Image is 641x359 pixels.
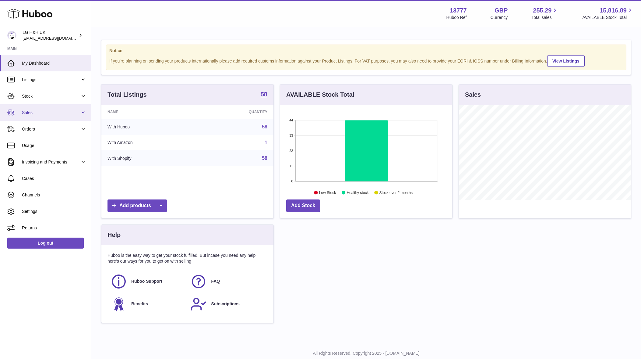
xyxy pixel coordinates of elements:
[96,350,636,356] p: All Rights Reserved. Copyright 2025 - [DOMAIN_NAME]
[7,31,16,40] img: veechen@lghnh.co.uk
[289,149,293,153] text: 22
[491,15,508,20] div: Currency
[446,15,467,20] div: Huboo Ref
[22,93,80,99] span: Stock
[547,55,585,67] a: View Listings
[23,30,77,41] div: LG H&H UK
[22,77,80,83] span: Listings
[450,6,467,15] strong: 13777
[261,91,267,99] a: 58
[107,91,147,99] h3: Total Listings
[190,296,264,312] a: Subscriptions
[265,140,267,145] a: 1
[22,225,86,231] span: Returns
[111,296,184,312] a: Benefits
[22,110,80,116] span: Sales
[289,164,293,168] text: 11
[22,192,86,198] span: Channels
[211,301,239,307] span: Subscriptions
[23,36,90,41] span: [EMAIL_ADDRESS][DOMAIN_NAME]
[101,135,195,151] td: With Amazon
[22,126,80,132] span: Orders
[190,273,264,290] a: FAQ
[495,6,508,15] strong: GBP
[347,191,369,195] text: Healthy stock
[286,91,354,99] h3: AVAILABLE Stock Total
[286,199,320,212] a: Add Stock
[107,199,167,212] a: Add products
[319,191,336,195] text: Low Stock
[289,134,293,137] text: 33
[261,91,267,97] strong: 58
[109,54,623,67] div: If you're planning on sending your products internationally please add required customs informati...
[22,176,86,181] span: Cases
[531,15,558,20] span: Total sales
[22,159,80,165] span: Invoicing and Payments
[291,179,293,183] text: 0
[7,238,84,249] a: Log out
[533,6,551,15] span: 255.29
[107,253,267,264] p: Huboo is the easy way to get your stock fulfilled. But incase you need any help here's our ways f...
[465,91,481,99] h3: Sales
[111,273,184,290] a: Huboo Support
[531,6,558,20] a: 255.29 Total sales
[600,6,627,15] span: 15,816.89
[262,156,267,161] a: 58
[289,118,293,122] text: 44
[101,119,195,135] td: With Huboo
[582,15,634,20] span: AVAILABLE Stock Total
[195,105,273,119] th: Quantity
[131,301,148,307] span: Benefits
[211,278,220,284] span: FAQ
[262,124,267,129] a: 58
[379,191,413,195] text: Stock over 2 months
[22,60,86,66] span: My Dashboard
[22,209,86,214] span: Settings
[101,150,195,166] td: With Shopify
[101,105,195,119] th: Name
[131,278,162,284] span: Huboo Support
[107,231,121,239] h3: Help
[582,6,634,20] a: 15,816.89 AVAILABLE Stock Total
[22,143,86,149] span: Usage
[109,48,623,54] strong: Notice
